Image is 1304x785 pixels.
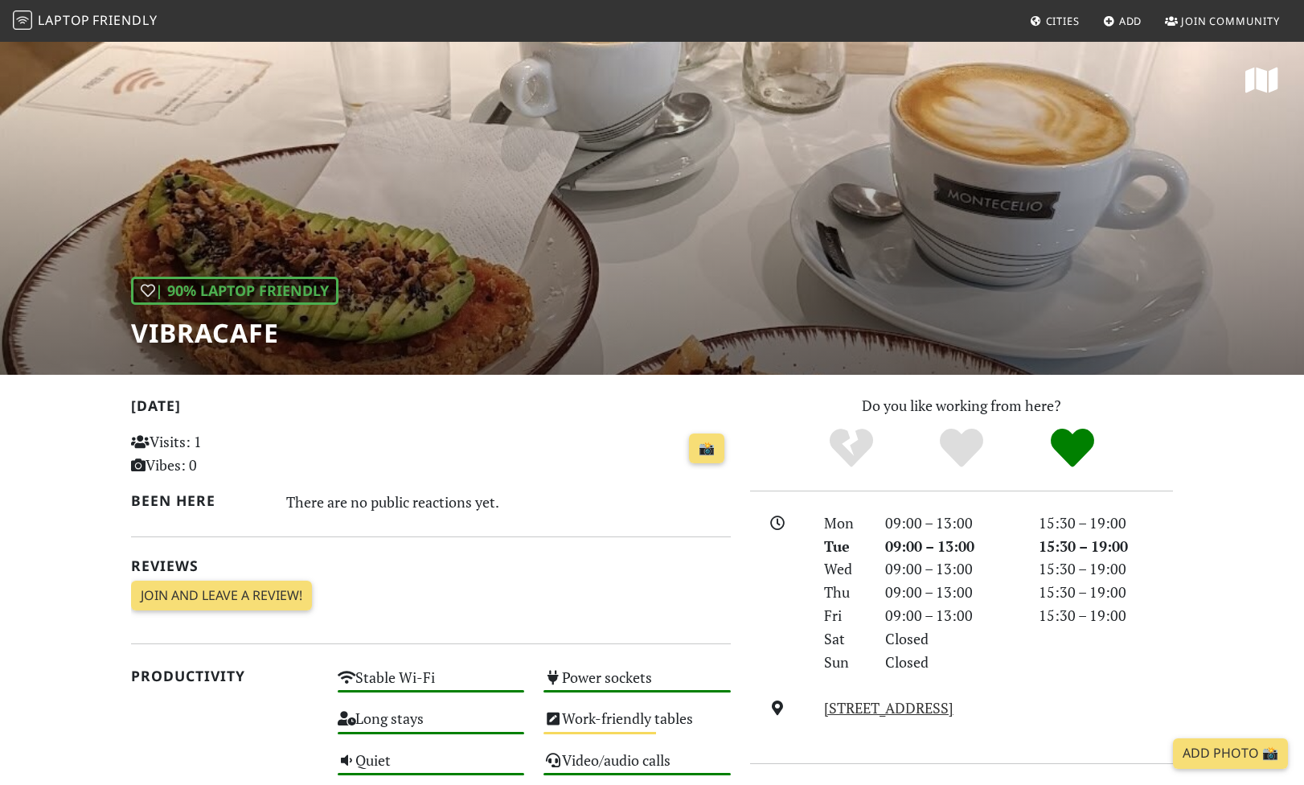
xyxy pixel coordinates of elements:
[1029,581,1183,604] div: 15:30 – 19:00
[814,557,875,581] div: Wed
[1029,557,1183,581] div: 15:30 – 19:00
[796,426,907,471] div: No
[131,277,338,305] div: | 90% Laptop Friendly
[1046,14,1080,28] span: Cities
[1029,512,1183,535] div: 15:30 – 19:00
[131,557,731,574] h2: Reviews
[875,581,1029,604] div: 09:00 – 13:00
[1158,6,1286,35] a: Join Community
[286,489,732,515] div: There are no public reactions yet.
[131,492,267,509] h2: Been here
[814,604,875,627] div: Fri
[1023,6,1086,35] a: Cities
[328,664,535,705] div: Stable Wi-Fi
[875,557,1029,581] div: 09:00 – 13:00
[131,397,731,421] h2: [DATE]
[875,604,1029,627] div: 09:00 – 13:00
[1181,14,1280,28] span: Join Community
[689,434,724,464] a: 📸
[906,426,1017,471] div: Yes
[13,7,158,35] a: LaptopFriendly LaptopFriendly
[1017,426,1128,471] div: Definitely!
[875,651,1029,674] div: Closed
[814,512,875,535] div: Mon
[92,11,157,29] span: Friendly
[875,535,1029,558] div: 09:00 – 13:00
[750,394,1173,417] p: Do you like working from here?
[875,512,1029,535] div: 09:00 – 13:00
[131,668,318,684] h2: Productivity
[534,705,740,746] div: Work-friendly tables
[13,10,32,30] img: LaptopFriendly
[534,664,740,705] div: Power sockets
[328,705,535,746] div: Long stays
[814,581,875,604] div: Thu
[131,581,312,611] a: Join and leave a review!
[814,535,875,558] div: Tue
[814,627,875,651] div: Sat
[1029,604,1183,627] div: 15:30 – 19:00
[131,318,338,348] h1: Vibracafe
[1029,535,1183,558] div: 15:30 – 19:00
[875,627,1029,651] div: Closed
[1173,738,1288,769] a: Add Photo 📸
[38,11,90,29] span: Laptop
[824,698,953,717] a: [STREET_ADDRESS]
[1119,14,1142,28] span: Add
[1097,6,1149,35] a: Add
[814,651,875,674] div: Sun
[131,430,318,477] p: Visits: 1 Vibes: 0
